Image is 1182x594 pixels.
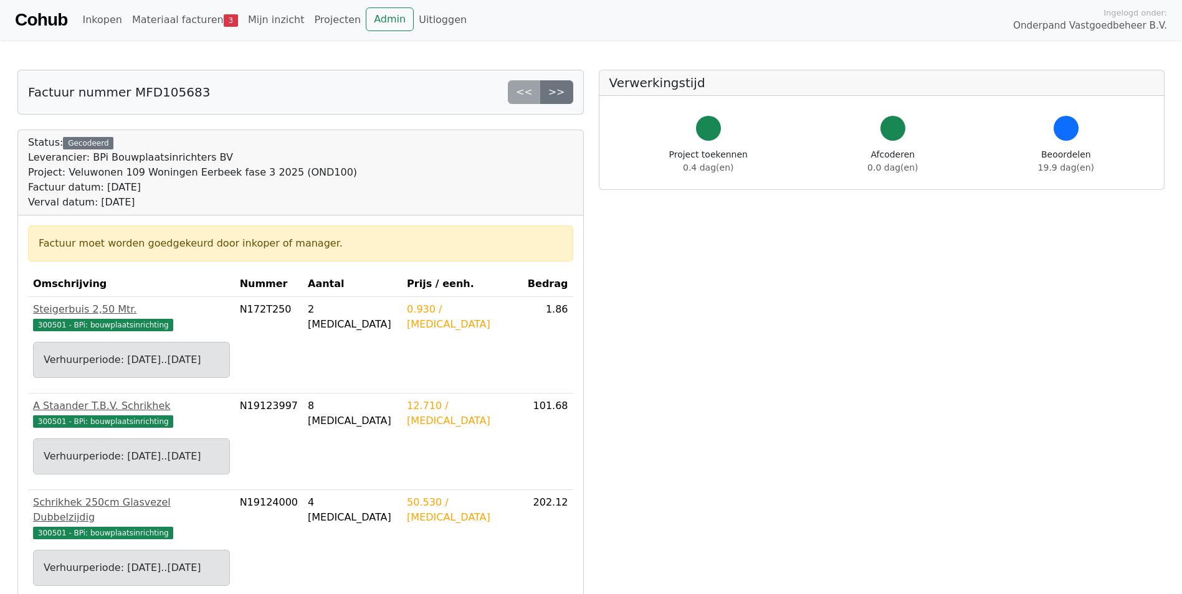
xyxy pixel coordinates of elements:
a: Schrikhek 250cm Glasvezel Dubbelzijdig300501 - BPi: bouwplaatsinrichting [33,495,230,540]
div: Verhuurperiode: [DATE]..[DATE] [44,449,219,464]
div: Factuur moet worden goedgekeurd door inkoper of manager. [39,236,563,251]
span: 300501 - BPi: bouwplaatsinrichting [33,319,173,331]
a: Mijn inzicht [243,7,310,32]
td: 101.68 [523,394,573,490]
td: 1.86 [523,297,573,394]
span: 300501 - BPi: bouwplaatsinrichting [33,527,173,539]
div: Verval datum: [DATE] [28,195,357,210]
div: Beoordelen [1038,148,1094,174]
a: Inkopen [77,7,126,32]
div: 2 [MEDICAL_DATA] [308,302,397,332]
div: 8 [MEDICAL_DATA] [308,398,397,428]
a: >> [540,80,573,104]
div: Factuur datum: [DATE] [28,180,357,195]
div: 0.930 / [MEDICAL_DATA] [407,302,518,332]
span: 0.4 dag(en) [683,163,733,172]
div: Status: [28,135,357,210]
div: Leverancier: BPi Bouwplaatsinrichters BV [28,150,357,165]
div: Verhuurperiode: [DATE]..[DATE] [44,352,219,367]
th: Nummer [235,271,303,297]
th: Aantal [303,271,402,297]
span: Ingelogd onder: [1103,7,1167,19]
h5: Factuur nummer MFD105683 [28,85,210,100]
div: Verhuurperiode: [DATE]..[DATE] [44,560,219,575]
span: 3 [224,14,238,27]
div: 4 [MEDICAL_DATA] [308,495,397,525]
div: Gecodeerd [63,137,113,149]
div: Schrikhek 250cm Glasvezel Dubbelzijdig [33,495,230,525]
a: Steigerbuis 2,50 Mtr.300501 - BPi: bouwplaatsinrichting [33,302,230,332]
div: Steigerbuis 2,50 Mtr. [33,302,230,317]
span: Onderpand Vastgoedbeheer B.V. [1013,19,1167,33]
td: N172T250 [235,297,303,394]
a: A Staander T.B.V. Schrikhek300501 - BPi: bouwplaatsinrichting [33,398,230,428]
div: 50.530 / [MEDICAL_DATA] [407,495,518,525]
a: Admin [366,7,414,31]
span: 0.0 dag(en) [867,163,918,172]
div: Project: Veluwonen 109 Woningen Eerbeek fase 3 2025 (OND100) [28,165,357,180]
td: N19123997 [235,394,303,490]
th: Bedrag [523,271,573,297]
h5: Verwerkingstijd [609,75,1155,90]
a: Materiaal facturen3 [127,7,243,32]
a: Projecten [309,7,366,32]
th: Omschrijving [28,271,235,297]
a: Cohub [15,5,67,35]
span: 300501 - BPi: bouwplaatsinrichting [33,415,173,428]
div: 12.710 / [MEDICAL_DATA] [407,398,518,428]
div: Afcoderen [867,148,918,174]
th: Prijs / eenh. [402,271,523,297]
div: Project toekennen [669,148,748,174]
div: A Staander T.B.V. Schrikhek [33,398,230,413]
span: 19.9 dag(en) [1038,163,1094,172]
a: Uitloggen [414,7,472,32]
